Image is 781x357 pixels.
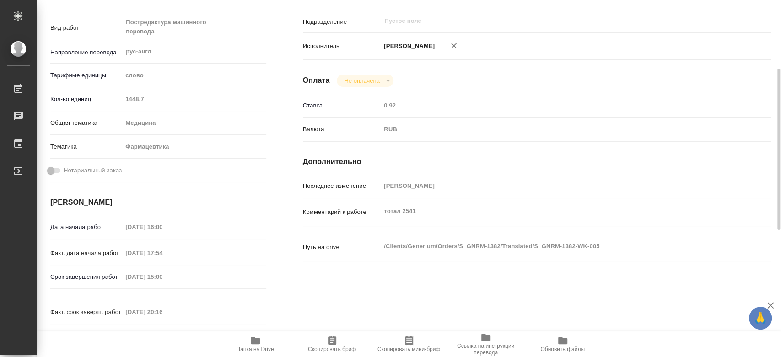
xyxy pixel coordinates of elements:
[237,346,274,352] span: Папка на Drive
[381,239,732,254] textarea: /Clients/Generium/Orders/S_GNRM-1382/Translated/S_GNRM-1382-WK-005
[377,346,440,352] span: Скопировать мини-бриф
[447,331,524,357] button: Ссылка на инструкции перевода
[303,75,330,86] h4: Оплата
[50,249,122,258] p: Факт. дата начала работ
[122,305,202,319] input: Пустое поле
[50,23,122,32] p: Вид работ
[341,77,382,85] button: Не оплачена
[540,346,585,352] span: Обновить файлы
[50,48,122,57] p: Направление перевода
[50,272,122,282] p: Срок завершения работ
[371,331,447,357] button: Скопировать мини-бриф
[64,166,122,175] span: Нотариальный заказ
[337,75,393,87] div: Не оплачена
[122,329,202,342] input: ✎ Введи что-нибудь
[383,16,710,27] input: Пустое поле
[749,307,772,330] button: 🙏
[50,197,266,208] h4: [PERSON_NAME]
[50,142,122,151] p: Тематика
[122,270,202,283] input: Пустое поле
[524,331,601,357] button: Обновить файлы
[217,331,294,357] button: Папка на Drive
[122,246,202,260] input: Пустое поле
[50,308,122,317] p: Факт. срок заверш. работ
[453,343,519,356] span: Ссылка на инструкции перевода
[50,223,122,232] p: Дата начала работ
[294,331,371,357] button: Скопировать бриф
[381,99,732,112] input: Пустое поле
[50,95,122,104] p: Кол-во единиц
[122,68,266,83] div: слово
[381,179,732,192] input: Пустое поле
[303,243,381,252] p: Путь на drive
[381,203,732,219] textarea: тотал 2541
[50,71,122,80] p: Тарифные единицы
[303,125,381,134] p: Валюта
[444,36,464,56] button: Удалить исполнителя
[303,181,381,191] p: Последнее изменение
[122,139,266,155] div: Фармацевтика
[122,92,266,106] input: Пустое поле
[303,42,381,51] p: Исполнитель
[122,220,202,234] input: Пустое поле
[303,156,771,167] h4: Дополнительно
[122,115,266,131] div: Медицина
[381,42,435,51] p: [PERSON_NAME]
[753,309,768,328] span: 🙏
[303,101,381,110] p: Ставка
[303,17,381,27] p: Подразделение
[308,346,356,352] span: Скопировать бриф
[381,122,732,137] div: RUB
[303,208,381,217] p: Комментарий к работе
[50,118,122,128] p: Общая тематика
